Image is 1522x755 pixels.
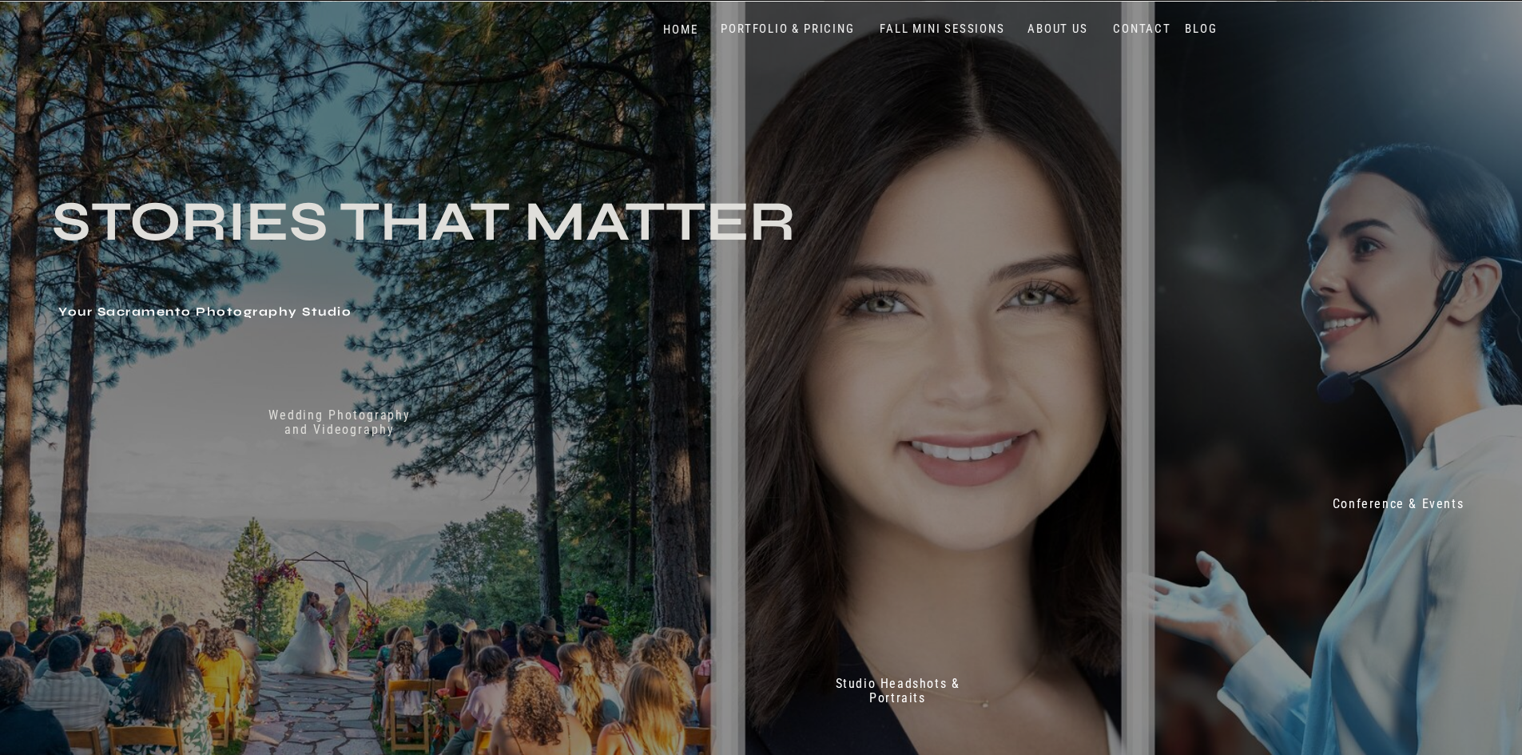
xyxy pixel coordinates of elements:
a: BLOG [1182,22,1222,37]
a: PORTFOLIO & PRICING [715,22,861,37]
p: 70+ 5 Star reviews on Google & Yelp [922,599,1137,642]
a: Conference & Events [1321,497,1475,519]
h1: Your Sacramento Photography Studio [58,305,652,321]
h2: Don't just take our word for it [784,387,1246,542]
a: CONTACT [1110,22,1175,37]
a: ABOUT US [1024,22,1092,37]
a: Studio Headshots & Portraits [817,677,980,711]
a: Wedding Photography and Videography [256,408,423,451]
a: FALL MINI SESSIONS [876,22,1009,37]
h3: Stories that Matter [52,197,850,294]
a: HOME [647,22,715,38]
